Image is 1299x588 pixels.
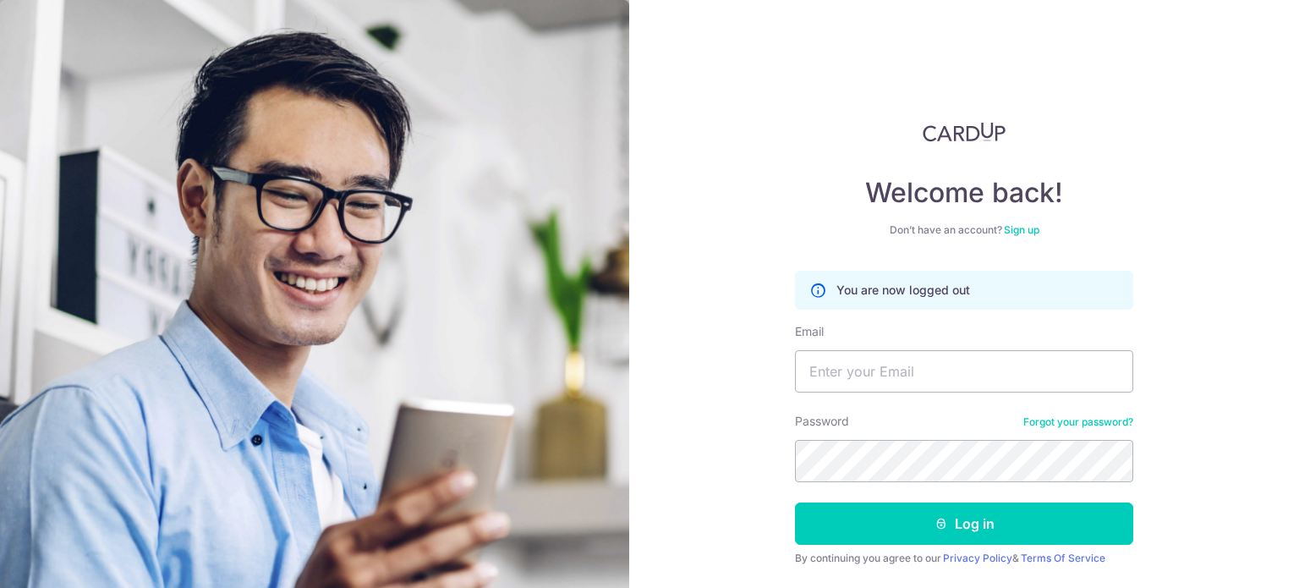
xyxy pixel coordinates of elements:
button: Log in [795,503,1133,545]
img: CardUp Logo [923,122,1006,142]
a: Forgot your password? [1023,415,1133,429]
label: Email [795,323,824,340]
a: Terms Of Service [1021,552,1105,564]
input: Enter your Email [795,350,1133,393]
a: Privacy Policy [943,552,1012,564]
div: By continuing you agree to our & [795,552,1133,565]
div: Don’t have an account? [795,223,1133,237]
p: You are now logged out [836,282,970,299]
h4: Welcome back! [795,176,1133,210]
a: Sign up [1004,223,1039,236]
label: Password [795,413,849,430]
